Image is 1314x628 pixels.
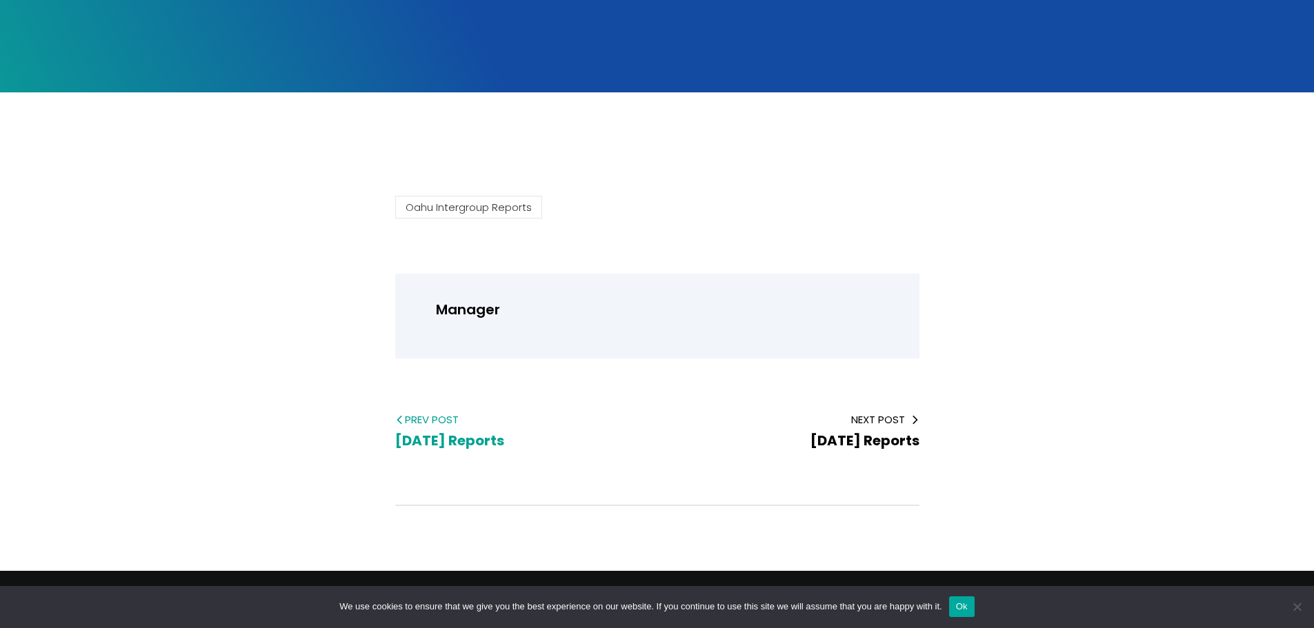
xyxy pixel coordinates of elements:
[949,596,975,617] button: Ok
[679,412,919,427] span: Next Post
[679,412,919,450] a: Next Post [DATE] Reports
[436,298,895,322] p: Manager
[810,431,919,450] span: [DATE] Reports
[395,196,542,219] a: Oahu Intergroup Reports
[395,431,504,450] span: [DATE] Reports
[395,412,635,427] span: Prev Post
[395,412,635,450] a: Prev Post [DATE] Reports
[1290,600,1304,614] span: No
[339,600,942,614] span: We use cookies to ensure that we give you the best experience on our website. If you continue to ...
